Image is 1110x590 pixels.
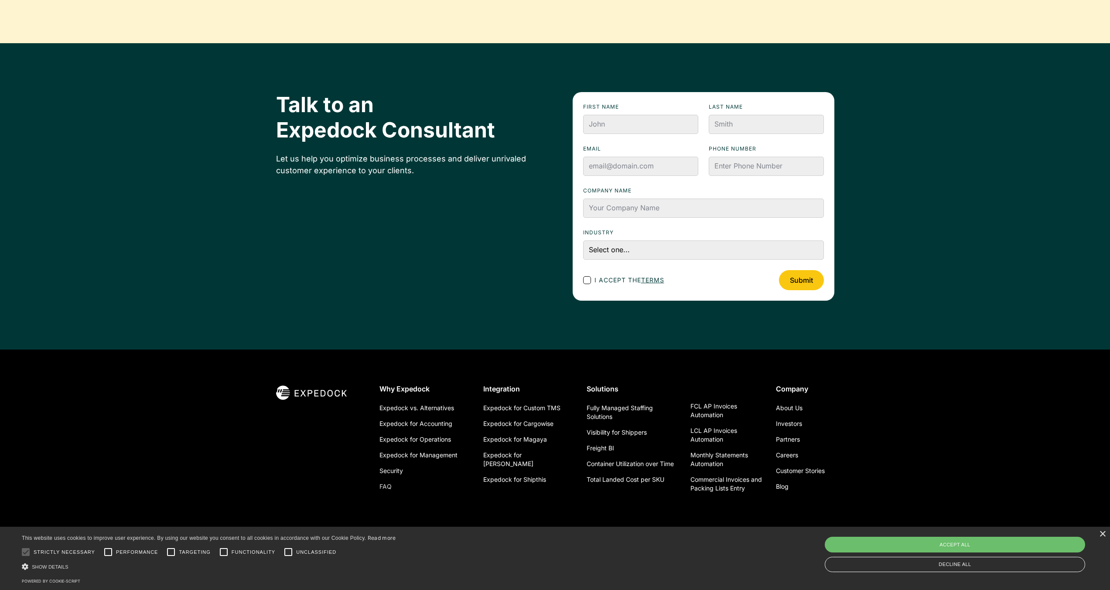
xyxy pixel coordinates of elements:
a: Visibility for Shippers [587,425,647,440]
a: Expedock for Operations [379,432,451,447]
a: Expedock for Cargowise [483,416,553,432]
a: Expedock vs. Alternatives [379,400,454,416]
span: Targeting [179,549,210,556]
a: Expedock for Management [379,447,458,463]
iframe: Chat Widget [960,496,1110,590]
a: terms [641,276,664,284]
h2: Talk to an [276,92,538,142]
input: email@domain.com [583,157,698,176]
span: Expedock Consultant [276,117,495,143]
a: Container Utilization over Time [587,456,674,472]
a: Powered by cookie-script [22,579,80,583]
label: First name [583,103,698,111]
label: Company name [583,186,824,195]
a: About Us [776,400,803,416]
input: Smith [709,115,824,134]
a: Investors [776,416,802,432]
a: Expedock for Shipthis [483,472,546,487]
a: Total Landed Cost per SKU [587,472,664,487]
div: Solutions [587,384,676,393]
a: Expedock for [PERSON_NAME] [483,447,573,472]
div: Decline all [825,557,1085,572]
a: Security [379,463,403,479]
div: Show details [22,562,396,571]
span: Unclassified [296,549,336,556]
a: Partners [776,432,800,447]
div: Company [776,384,834,393]
span: This website uses cookies to improve user experience. By using our website you consent to all coo... [22,535,366,541]
span: Show details [32,564,68,569]
label: Phone numbeR [709,144,824,153]
div: Let us help you optimize business processes and deliver unrivaled customer experience to your cli... [276,153,538,176]
span: Performance [116,549,158,556]
label: Industry [583,228,824,237]
a: Expedock for Accounting [379,416,452,432]
a: LCL AP Invoices Automation [690,423,762,447]
div: Why Expedock [379,384,469,393]
a: Fully Managed Staffing Solutions [587,400,676,425]
a: FAQ [379,479,392,494]
div: Integration [483,384,573,393]
form: Footer Contact Form [573,92,834,301]
a: Monthly Statements Automation [690,447,762,472]
a: Freight BI [587,440,614,456]
input: Enter Phone Number [709,157,824,176]
input: Submit [779,270,824,290]
a: Commercial Invoices and Packing Lists Entry [690,472,762,496]
label: Email [583,144,698,153]
input: Your Company Name [583,199,824,218]
a: Customer Stories [776,463,825,479]
a: Blog [776,479,789,494]
a: Expedock for Magaya [483,432,547,447]
input: John [583,115,698,134]
a: Read more [368,535,396,541]
span: Strictly necessary [34,549,95,556]
a: FCL AP Invoices Automation [690,398,762,423]
span: I accept the [594,275,664,285]
a: Expedock for Custom TMS [483,400,560,416]
label: Last name [709,103,824,111]
a: Careers [776,447,798,463]
span: Functionality [232,549,275,556]
div: Accept all [825,537,1085,552]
